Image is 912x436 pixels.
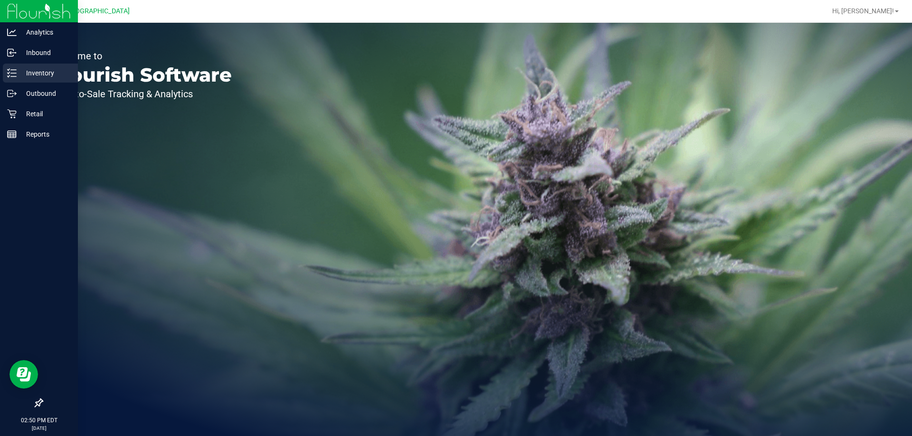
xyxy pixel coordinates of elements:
[7,89,17,98] inline-svg: Outbound
[7,28,17,37] inline-svg: Analytics
[17,108,74,120] p: Retail
[51,65,232,84] p: Flourish Software
[7,48,17,57] inline-svg: Inbound
[7,68,17,78] inline-svg: Inventory
[17,27,74,38] p: Analytics
[17,88,74,99] p: Outbound
[4,425,74,432] p: [DATE]
[4,416,74,425] p: 02:50 PM EDT
[17,67,74,79] p: Inventory
[51,89,232,99] p: Seed-to-Sale Tracking & Analytics
[17,129,74,140] p: Reports
[7,130,17,139] inline-svg: Reports
[7,109,17,119] inline-svg: Retail
[65,7,130,15] span: [GEOGRAPHIC_DATA]
[17,47,74,58] p: Inbound
[832,7,894,15] span: Hi, [PERSON_NAME]!
[51,51,232,61] p: Welcome to
[9,360,38,389] iframe: Resource center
